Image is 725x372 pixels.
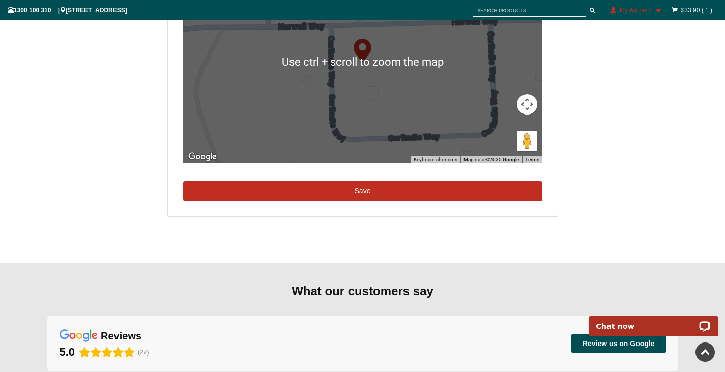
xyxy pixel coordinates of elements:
[583,339,655,348] span: Review us on Google
[350,35,375,66] div: 25 Harwell Way, WEDGEFIELD WA 6721
[525,157,539,162] a: Terms (opens in new tab)
[183,181,542,202] button: Save
[60,345,135,359] div: Rating: 5.0 out of 5
[463,157,519,162] span: Map data ©2025 Google
[473,4,586,17] input: SEARCH PRODUCTS
[414,156,457,163] button: Keyboard shortcuts
[186,150,219,163] a: Open this area in Google Maps (opens a new window)
[186,150,219,163] img: Google
[681,7,712,14] a: $33.90 ( 1 )
[138,349,149,356] span: (27)
[517,94,537,115] button: Map camera controls
[60,345,75,359] div: 5.0
[517,131,537,151] button: Drag Pegman onto the map to open Street View
[582,304,725,336] iframe: LiveChat chat widget
[47,283,678,299] div: What our customers say
[620,7,651,14] span: My Account
[571,334,666,353] button: Review us on Google
[101,329,141,342] div: reviews
[8,7,127,14] span: 1300 100 310 | [STREET_ADDRESS]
